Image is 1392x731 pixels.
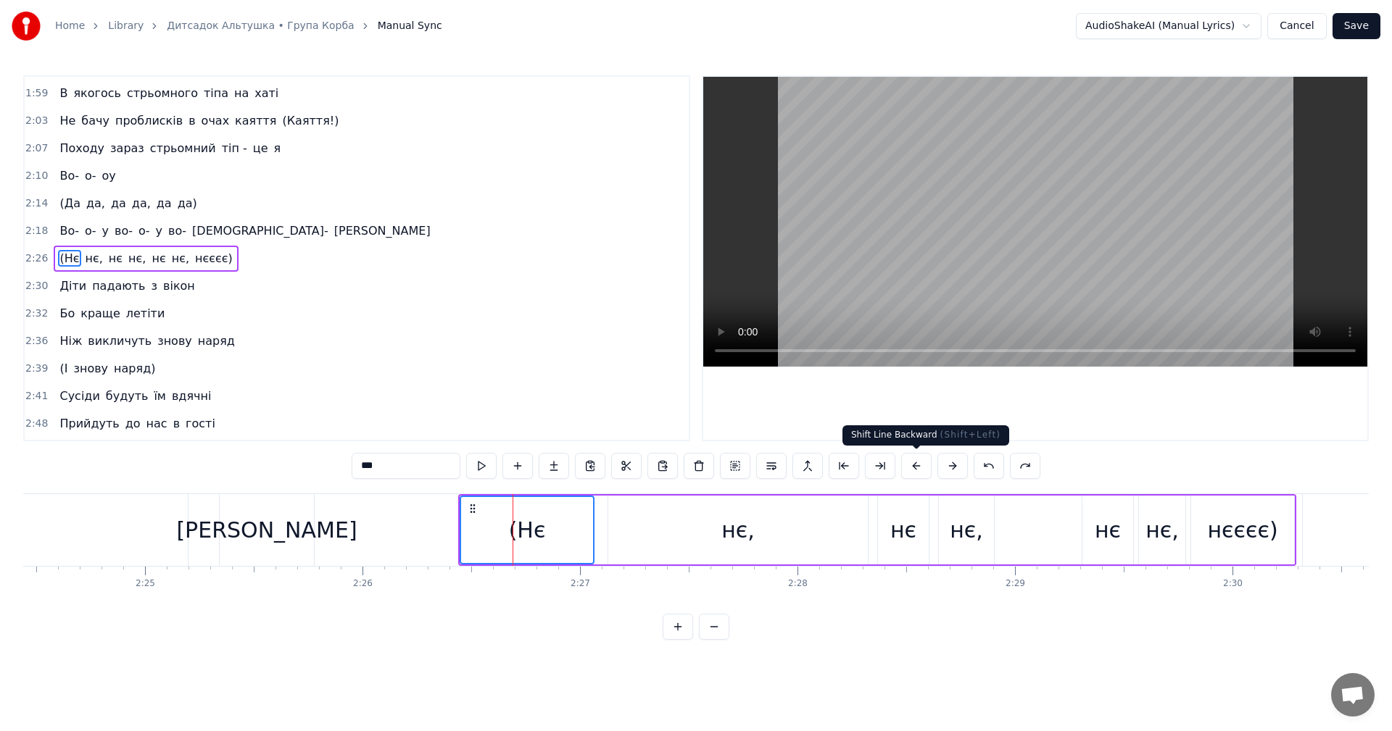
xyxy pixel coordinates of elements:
span: нє [107,250,124,267]
div: нєєєє) [1207,514,1277,546]
div: 2:26 [353,578,373,590]
span: вдячні [170,388,212,404]
span: нєєєє) [194,250,234,267]
span: якогось [72,85,123,101]
span: Не [58,112,77,129]
span: да) [176,195,199,212]
span: тіп - [220,140,249,156]
span: 2:26 [25,251,48,266]
span: я [273,140,283,156]
span: Ніж [58,333,83,349]
span: да, [130,195,152,212]
span: падають [91,277,146,294]
button: Cancel [1267,13,1326,39]
span: з [149,277,159,294]
span: 2:48 [25,417,48,431]
span: во- [167,222,188,239]
span: 2:07 [25,141,48,156]
span: у [154,222,164,239]
span: нє, [127,250,147,267]
span: 1:59 [25,86,48,101]
span: стрьомного [125,85,199,101]
div: нє, [1145,514,1179,546]
span: зараз [109,140,146,156]
div: 2:29 [1006,578,1025,590]
span: летіти [125,305,167,322]
span: Во- [58,222,80,239]
span: в [187,112,196,129]
span: (Каяття!) [281,112,340,129]
span: наряд) [112,360,157,377]
span: да, [85,195,107,212]
a: Library [108,19,144,33]
span: очах [200,112,231,129]
span: на [233,85,250,101]
nav: breadcrumb [55,19,442,33]
span: Походу [58,140,106,156]
span: тіпа [202,85,230,101]
div: Shift Line Backward [842,425,1009,446]
span: о- [83,222,98,239]
span: в [172,415,181,432]
span: це [252,140,270,156]
span: нє, [170,250,191,267]
div: нє, [721,514,755,546]
div: нє, [950,514,983,546]
span: вікон [162,277,196,294]
span: 2:10 [25,169,48,183]
span: краще [79,305,122,322]
span: о- [137,222,152,239]
div: 2:28 [788,578,808,590]
span: нє, [84,250,104,267]
a: Дитсадок Альтушка • Група Корба [167,19,354,33]
button: Save [1333,13,1380,39]
div: нє [1095,514,1121,546]
span: 2:30 [25,279,48,293]
span: стрьомний [149,140,217,156]
span: наряд [196,333,236,349]
span: 2:18 [25,224,48,238]
span: 2:39 [25,362,48,376]
span: проблисків [114,112,184,129]
span: 2:14 [25,196,48,211]
span: 2:03 [25,114,48,128]
span: 2:32 [25,306,48,321]
div: (Нє [509,514,546,546]
span: нє [150,250,167,267]
span: во- [113,222,134,239]
span: 2:41 [25,389,48,404]
span: [DEMOGRAPHIC_DATA]- [191,222,330,239]
span: (Да [58,195,82,212]
span: їм [152,388,167,404]
span: Діти [58,277,88,294]
span: Manual Sync [378,19,442,33]
span: бачу [80,112,111,129]
span: до [124,415,142,432]
a: Home [55,19,85,33]
span: Бо [58,305,76,322]
span: каяття [233,112,278,129]
span: гості [184,415,217,432]
div: 2:25 [136,578,155,590]
div: 2:30 [1223,578,1243,590]
span: о- [83,167,98,184]
span: знову [72,360,109,377]
span: да [155,195,173,212]
span: В [58,85,69,101]
span: Во- [58,167,80,184]
div: нє [890,514,916,546]
span: знову [156,333,194,349]
span: хаті [253,85,280,101]
span: Сусіди [58,388,101,404]
div: 2:27 [571,578,590,590]
span: да [109,195,128,212]
span: [PERSON_NAME] [333,222,432,239]
span: викличуть [86,333,153,349]
span: 2:36 [25,334,48,348]
div: [PERSON_NAME] [176,514,357,546]
span: Прийдуть [58,415,120,432]
span: будуть [104,388,150,404]
span: у [101,222,110,239]
span: оу [101,167,117,184]
span: (Нє [58,250,80,267]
